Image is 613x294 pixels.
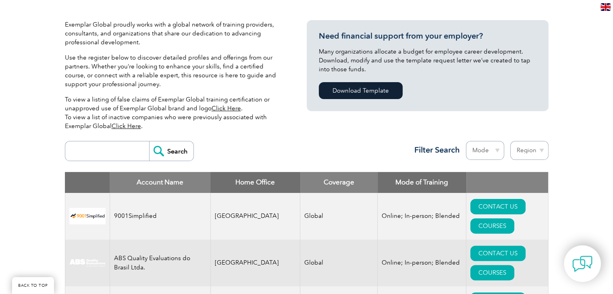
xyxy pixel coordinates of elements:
[69,208,106,224] img: 37c9c059-616f-eb11-a812-002248153038-logo.png
[300,172,378,193] th: Coverage: activate to sort column ascending
[69,259,106,267] img: c92924ac-d9bc-ea11-a814-000d3a79823d-logo.jpg
[470,265,514,280] a: COURSES
[319,82,403,99] a: Download Template
[470,218,514,234] a: COURSES
[65,95,283,130] p: To view a listing of false claims of Exemplar Global training certification or unapproved use of ...
[12,277,54,294] a: BACK TO TOP
[210,172,300,193] th: Home Office: activate to sort column ascending
[110,172,210,193] th: Account Name: activate to sort column descending
[601,3,611,11] img: en
[110,193,210,240] td: 9001Simplified
[409,145,460,155] h3: Filter Search
[65,20,283,47] p: Exemplar Global proudly works with a global network of training providers, consultants, and organ...
[112,122,141,130] a: Click Here
[466,172,548,193] th: : activate to sort column ascending
[319,31,536,41] h3: Need financial support from your employer?
[300,240,378,286] td: Global
[319,47,536,74] p: Many organizations allocate a budget for employee career development. Download, modify and use th...
[149,141,193,161] input: Search
[470,199,526,214] a: CONTACT US
[210,240,300,286] td: [GEOGRAPHIC_DATA]
[65,53,283,89] p: Use the register below to discover detailed profiles and offerings from our partners. Whether you...
[210,193,300,240] td: [GEOGRAPHIC_DATA]
[378,240,466,286] td: Online; In-person; Blended
[378,193,466,240] td: Online; In-person; Blended
[378,172,466,193] th: Mode of Training: activate to sort column ascending
[110,240,210,286] td: ABS Quality Evaluations do Brasil Ltda.
[470,246,526,261] a: CONTACT US
[300,193,378,240] td: Global
[212,105,241,112] a: Click Here
[572,254,592,274] img: contact-chat.png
